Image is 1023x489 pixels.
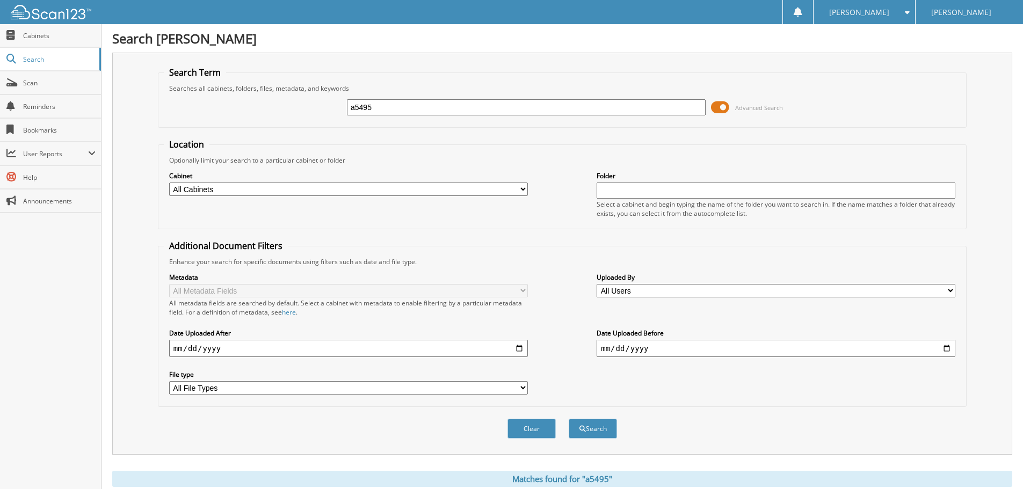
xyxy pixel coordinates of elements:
[507,419,556,439] button: Clear
[164,84,961,93] div: Searches all cabinets, folders, files, metadata, and keywords
[164,257,961,266] div: Enhance your search for specific documents using filters such as date and file type.
[11,5,91,19] img: scan123-logo-white.svg
[597,171,955,180] label: Folder
[597,200,955,218] div: Select a cabinet and begin typing the name of the folder you want to search in. If the name match...
[164,67,226,78] legend: Search Term
[169,171,528,180] label: Cabinet
[169,298,528,317] div: All metadata fields are searched by default. Select a cabinet with metadata to enable filtering b...
[112,471,1012,487] div: Matches found for "a5495"
[164,138,209,150] legend: Location
[23,126,96,135] span: Bookmarks
[112,30,1012,47] h1: Search [PERSON_NAME]
[164,240,288,252] legend: Additional Document Filters
[282,308,296,317] a: here
[597,340,955,357] input: end
[597,273,955,282] label: Uploaded By
[169,370,528,379] label: File type
[931,9,991,16] span: [PERSON_NAME]
[164,156,961,165] div: Optionally limit your search to a particular cabinet or folder
[23,55,94,64] span: Search
[23,196,96,206] span: Announcements
[169,340,528,357] input: start
[23,31,96,40] span: Cabinets
[23,102,96,111] span: Reminders
[169,329,528,338] label: Date Uploaded After
[23,149,88,158] span: User Reports
[169,273,528,282] label: Metadata
[829,9,889,16] span: [PERSON_NAME]
[23,78,96,87] span: Scan
[597,329,955,338] label: Date Uploaded Before
[735,104,783,112] span: Advanced Search
[569,419,617,439] button: Search
[23,173,96,182] span: Help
